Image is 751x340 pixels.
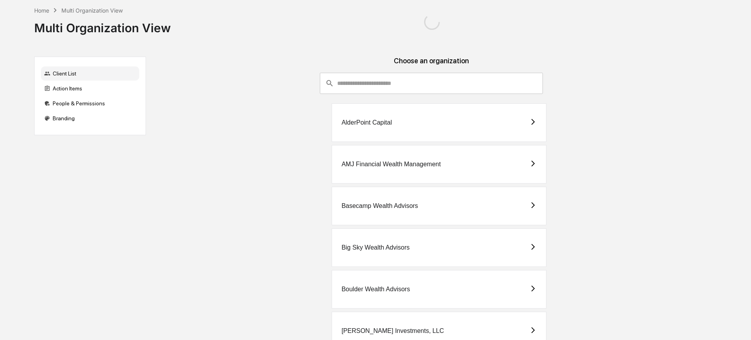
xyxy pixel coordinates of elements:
div: Multi Organization View [61,7,123,14]
div: [PERSON_NAME] Investments, LLC [341,327,444,334]
div: AMJ Financial Wealth Management [341,161,441,168]
div: Big Sky Wealth Advisors [341,244,410,251]
div: Branding [41,111,139,125]
div: AlderPoint Capital [341,119,392,126]
div: Basecamp Wealth Advisors [341,202,418,210]
div: Home [34,7,49,14]
div: Multi Organization View [34,15,171,35]
div: consultant-dashboard__filter-organizations-search-bar [320,73,543,94]
div: Action Items [41,81,139,96]
div: People & Permissions [41,96,139,110]
div: Choose an organization [152,57,710,73]
div: Boulder Wealth Advisors [341,286,410,293]
div: Client List [41,66,139,81]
